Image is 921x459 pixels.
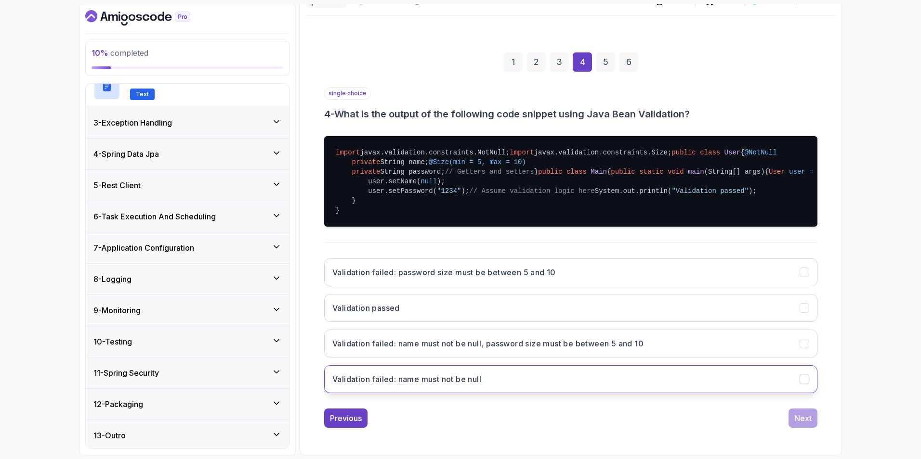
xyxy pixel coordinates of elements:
[352,168,381,176] span: private
[93,336,132,347] h3: 10 - Testing
[86,420,289,451] button: 13-Outro
[324,107,817,121] h3: 4 - What is the output of the following code snippet using Java Bean Validation?
[93,398,143,410] h3: 12 - Packaging
[332,267,556,278] h3: Validation failed: password size must be between 5 and 10
[596,52,615,72] div: 5
[591,168,607,176] span: Main
[93,117,172,128] h3: 3 - Exception Handling
[92,48,108,58] span: 10 %
[86,295,289,326] button: 9-Monitoring
[510,149,534,156] span: import
[324,87,371,100] p: single choice
[619,52,638,72] div: 6
[86,170,289,201] button: 5-Rest Client
[86,107,289,138] button: 3-Exception Handling
[324,294,817,322] button: Validation passed
[93,305,141,316] h3: 9 - Monitoring
[332,373,481,385] h3: Validation failed: name must not be null
[671,149,696,156] span: public
[93,73,281,100] button: 9-Java Bean Validation Annotations Cheat SheetText
[136,90,149,98] span: Text
[769,168,785,176] span: User
[526,52,546,72] div: 2
[469,187,594,195] span: // Assume validation logic here
[639,168,663,176] span: static
[573,52,592,72] div: 4
[671,187,749,195] span: "Validation passed"
[332,302,400,314] h3: Validation passed
[538,168,562,176] span: public
[611,168,635,176] span: public
[421,178,437,185] span: null
[324,408,368,428] button: Previous
[93,242,194,254] h3: 7 - Application Configuration
[789,408,817,428] button: Next
[324,365,817,393] button: Validation failed: name must not be null
[93,367,159,379] h3: 11 - Spring Security
[86,326,289,357] button: 10-Testing
[324,330,817,357] button: Validation failed: name must not be null, password size must be between 5 and 10
[92,48,148,58] span: completed
[93,430,126,441] h3: 13 - Outro
[429,158,526,166] span: @Size(min = 5, max = 10)
[704,168,765,176] span: (String[] args)
[330,412,362,424] div: Previous
[86,139,289,169] button: 4-Spring Data Jpa
[566,168,587,176] span: class
[817,168,829,176] span: new
[688,168,704,176] span: main
[809,168,813,176] span: =
[445,168,534,176] span: // Getters and setters
[324,136,817,227] pre: javax.validation.constraints.NotNull; javax.validation.constraints.Size; { String name; String pa...
[85,10,212,25] a: Dashboard
[745,149,777,156] span: @NotNull
[437,187,461,195] span: "1234"
[86,201,289,232] button: 6-Task Execution And Scheduling
[503,52,523,72] div: 1
[724,149,741,156] span: User
[668,168,684,176] span: void
[336,149,360,156] span: import
[332,338,644,349] h3: Validation failed: name must not be null, password size must be between 5 and 10
[352,158,381,166] span: private
[93,179,141,191] h3: 5 - Rest Client
[789,168,805,176] span: user
[700,149,720,156] span: class
[86,232,289,263] button: 7-Application Configuration
[93,211,216,222] h3: 6 - Task Execution And Scheduling
[93,148,159,160] h3: 4 - Spring Data Jpa
[86,357,289,388] button: 11-Spring Security
[93,273,132,285] h3: 8 - Logging
[86,264,289,294] button: 8-Logging
[324,258,817,286] button: Validation failed: password size must be between 5 and 10
[550,52,569,72] div: 3
[86,389,289,420] button: 12-Packaging
[794,412,812,424] div: Next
